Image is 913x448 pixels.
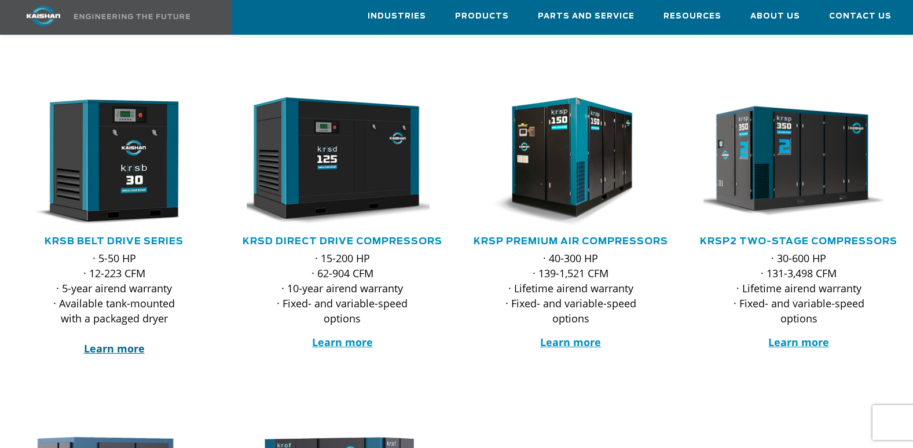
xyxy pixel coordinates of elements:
[368,10,426,23] span: Industries
[829,1,892,32] a: Contact Us
[750,10,800,23] span: About Us
[474,237,668,246] a: KRSP Premium Air Compressors
[84,341,145,355] a: Learn more
[700,237,897,246] a: KRSP2 Two-Stage Compressors
[829,10,892,23] span: Contact Us
[42,251,186,356] p: · 5-50 HP · 12-223 CFM · 5-year airend warranty · Available tank-mounted with a packaged dryer
[695,97,886,226] img: krsp350
[538,1,635,32] a: Parts and Service
[74,14,190,19] img: Engineering the future
[498,251,643,326] p: · 40-300 HP · 139-1,521 CFM · Lifetime airend warranty · Fixed- and variable-speed options
[45,237,184,246] a: KRSB Belt Drive Series
[475,97,666,226] div: krsp150
[368,1,426,32] a: Industries
[750,1,800,32] a: About Us
[768,335,829,349] a: Learn more
[455,10,509,23] span: Products
[703,97,894,226] div: krsp350
[247,97,438,226] div: krsd125
[455,1,509,32] a: Products
[663,1,721,32] a: Resources
[243,237,442,246] a: KRSD Direct Drive Compressors
[10,97,201,226] img: krsb30
[467,97,658,226] img: krsp150
[540,335,601,349] a: Learn more
[19,97,210,226] div: krsb30
[238,97,430,226] img: krsd125
[312,335,373,349] a: Learn more
[270,251,415,326] p: · 15-200 HP · 62-904 CFM · 10-year airend warranty · Fixed- and variable-speed options
[538,10,635,23] span: Parts and Service
[727,251,871,326] p: · 30-600 HP · 131-3,498 CFM · Lifetime airend warranty · Fixed- and variable-speed options
[663,10,721,23] span: Resources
